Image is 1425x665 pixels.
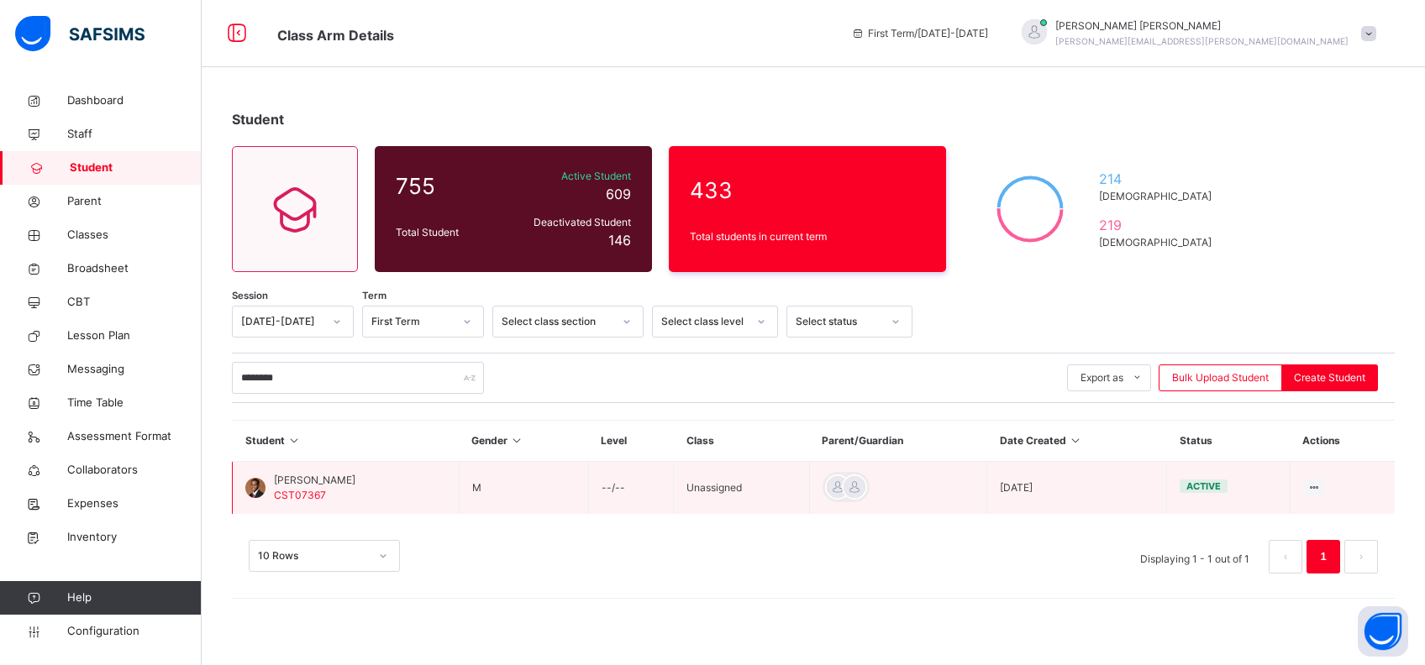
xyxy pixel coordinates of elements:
li: Displaying 1 - 1 out of 1 [1128,540,1262,573]
span: Help [67,589,201,606]
th: Date Created [987,421,1167,462]
div: Select status [796,314,881,329]
button: Open asap [1358,606,1408,657]
th: Actions [1290,421,1395,462]
span: CST07367 [274,489,326,501]
div: KennethJacob [1005,18,1385,49]
button: prev page [1269,540,1302,573]
span: Session [232,289,268,303]
span: Collaborators [67,462,202,479]
span: Class Arm Details [277,27,394,44]
span: Create Student [1294,370,1365,385]
span: CBT [67,294,202,311]
span: 214 [1099,169,1219,189]
li: 上一页 [1269,540,1302,573]
a: 1 [1315,546,1331,568]
span: [DEMOGRAPHIC_DATA] [1099,189,1219,204]
span: Assessment Format [67,428,202,445]
span: Staff [67,126,202,143]
th: Parent/Guardian [809,421,986,462]
span: Time Table [67,395,202,411]
span: [PERSON_NAME] [274,473,355,488]
th: Status [1167,421,1290,462]
span: Student [232,111,284,128]
span: Dashboard [67,92,202,109]
span: Term [362,289,386,303]
th: Level [588,421,673,462]
div: [DATE]-[DATE] [241,314,323,329]
span: Expenses [67,495,202,512]
span: 146 [608,232,631,249]
th: Student [233,421,460,462]
span: Configuration [67,623,201,640]
span: 219 [1099,215,1219,235]
span: Bulk Upload Student [1172,370,1269,385]
td: --/-- [588,462,673,515]
span: Student [70,160,202,176]
li: 1 [1307,540,1340,573]
span: 433 [690,174,925,207]
span: session/term information [851,26,988,41]
li: 下一页 [1344,540,1378,573]
span: 755 [396,170,503,202]
span: 609 [606,186,631,202]
th: Gender [459,421,588,462]
div: Select class section [502,314,613,329]
div: First Term [371,314,453,329]
div: 10 Rows [258,548,369,563]
div: Total Student [392,221,507,244]
div: Select class level [661,314,747,329]
span: Export as [1081,370,1123,385]
span: [DEMOGRAPHIC_DATA] [1099,235,1219,250]
span: Parent [67,193,202,210]
img: safsims [15,16,145,51]
i: Sort in Ascending Order [510,434,524,447]
span: active [1186,480,1221,492]
span: Total students in current term [690,229,925,244]
span: Messaging [67,361,202,378]
span: Classes [67,227,202,243]
span: Deactivated Student [512,215,631,230]
td: M [459,462,588,515]
td: [DATE] [987,462,1167,515]
span: [PERSON_NAME][EMAIL_ADDRESS][PERSON_NAME][DOMAIN_NAME] [1055,36,1349,46]
td: Unassigned [674,462,809,515]
span: Broadsheet [67,260,202,277]
th: Class [674,421,809,462]
i: Sort in Ascending Order [1069,434,1083,447]
button: next page [1344,540,1378,573]
span: [PERSON_NAME] [PERSON_NAME] [1055,18,1349,34]
span: Inventory [67,529,202,546]
span: Active Student [512,169,631,184]
span: Lesson Plan [67,327,202,344]
i: Sort in Ascending Order [287,434,302,447]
